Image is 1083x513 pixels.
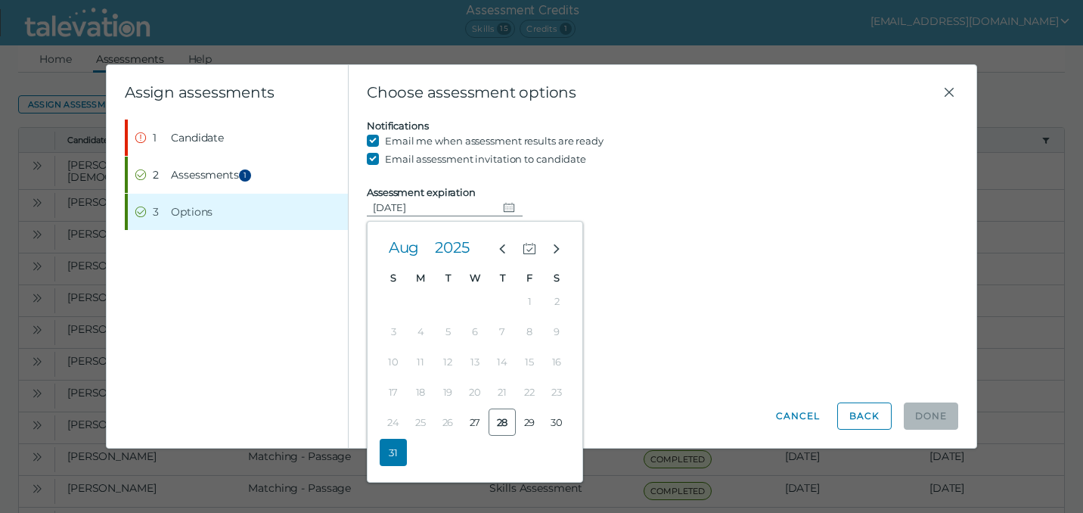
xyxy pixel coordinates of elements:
cds-icon: Previous month [495,242,509,256]
button: Sunday, August 31, 2025 - Selected [380,439,407,466]
span: Candidate [171,130,224,145]
button: Error [128,120,348,156]
clr-datepicker-view-manager: Choose date [367,221,583,483]
cds-icon: Error [135,132,147,144]
cds-icon: Current month [523,242,536,256]
span: Assessments [171,167,256,182]
span: Options [171,204,213,219]
button: Select month, the current month is Aug [380,234,428,261]
button: Previous month [489,234,516,261]
label: Assessment expiration [367,186,476,198]
span: Saturday [554,272,560,284]
span: Friday [526,272,532,284]
button: Next month [543,234,570,261]
cds-icon: Completed [135,169,147,181]
span: 1 [239,169,251,182]
label: Email assessment invitation to candidate [385,150,586,168]
button: Back [837,403,892,430]
button: Completed [128,194,348,230]
button: Cancel [771,403,825,430]
label: Notifications [367,120,429,132]
button: Close [940,83,958,101]
button: Select year, the current year is 2025 [428,234,476,261]
clr-wizard-title: Assign assessments [125,83,274,101]
button: Current month [516,234,543,261]
div: 1 [153,130,165,145]
button: Done [904,403,958,430]
label: Email me when assessment results are ready [385,132,604,150]
nav: Wizard steps [125,120,348,230]
button: Wednesday, August 27, 2025 [461,409,489,436]
div: 2 [153,167,165,182]
span: Wednesday [470,272,480,284]
span: Tuesday [445,272,451,284]
button: Change date, 08/31/2025 [497,198,523,216]
span: Thursday [500,272,505,284]
span: Sunday [390,272,396,284]
span: Choose assessment options [367,83,940,101]
span: Monday [416,272,425,284]
cds-icon: Completed [135,206,147,218]
button: Thursday, August 28, 2025 [489,409,516,436]
button: Saturday, August 30, 2025 [543,409,570,436]
button: Friday, August 29, 2025 [516,409,543,436]
input: MM/DD/YYYY [367,198,497,216]
cds-icon: Next month [550,242,563,256]
button: Completed [128,157,348,193]
div: 3 [153,204,165,219]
